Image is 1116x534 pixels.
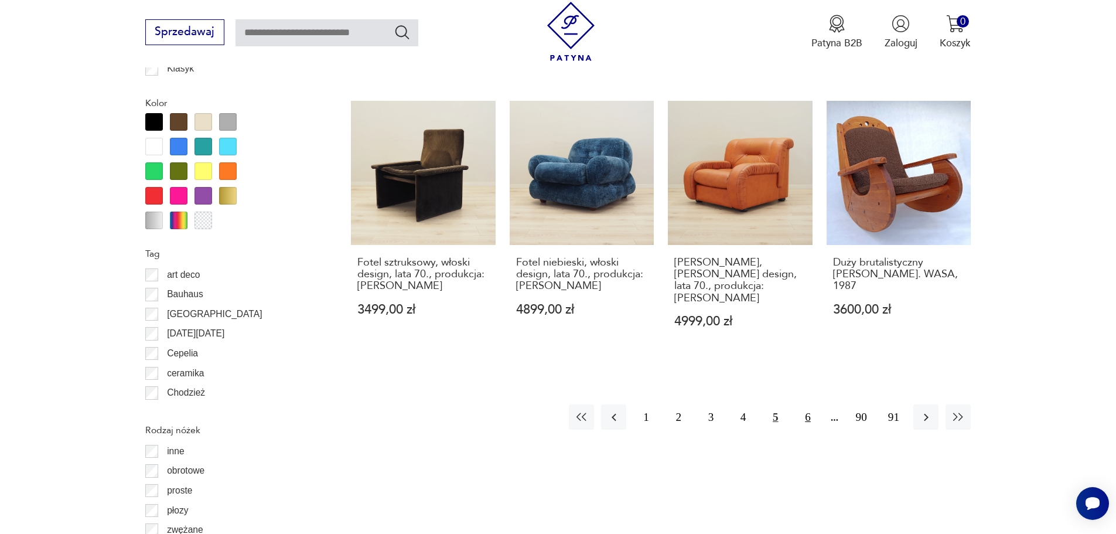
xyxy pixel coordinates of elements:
button: 2 [666,404,691,430]
p: Kolor [145,96,318,111]
p: 4899,00 zł [516,304,648,316]
a: Duży brutalistyczny fotel bujany. WASA, 1987Duży brutalistyczny [PERSON_NAME]. WASA, 19873600,00 zł [827,101,971,355]
p: Ćmielów [167,405,202,420]
a: Fotel rudy, duński design, lata 70., produkcja: Dania[PERSON_NAME], [PERSON_NAME] design, lata 70... [668,101,813,355]
h3: Fotel sztruksowy, włoski design, lata 70., produkcja: [PERSON_NAME] [357,257,489,292]
button: 0Koszyk [940,15,971,50]
h3: Fotel niebieski, włoski design, lata 70., produkcja: [PERSON_NAME] [516,257,648,292]
button: 5 [763,404,788,430]
p: Cepelia [167,346,198,361]
img: Ikona medalu [828,15,846,33]
a: Sprzedawaj [145,28,224,38]
iframe: Smartsupp widget button [1076,487,1109,520]
p: Patyna B2B [811,36,862,50]
img: Patyna - sklep z meblami i dekoracjami vintage [541,2,600,61]
p: 4999,00 zł [674,315,806,328]
p: [GEOGRAPHIC_DATA] [167,307,262,322]
p: Rodzaj nóżek [145,423,318,438]
button: 6 [795,404,820,430]
div: 0 [957,15,969,28]
p: ceramika [167,366,204,381]
p: Zaloguj [885,36,917,50]
h3: [PERSON_NAME], [PERSON_NAME] design, lata 70., produkcja: [PERSON_NAME] [674,257,806,305]
button: Zaloguj [885,15,917,50]
a: Fotel niebieski, włoski design, lata 70., produkcja: WłochyFotel niebieski, włoski design, lata 7... [510,101,654,355]
a: Ikona medaluPatyna B2B [811,15,862,50]
p: art deco [167,267,200,283]
p: inne [167,444,184,459]
h3: Duży brutalistyczny [PERSON_NAME]. WASA, 1987 [833,257,965,292]
p: Bauhaus [167,287,203,302]
button: 91 [881,404,906,430]
button: 4 [731,404,756,430]
p: Tag [145,246,318,261]
img: Ikonka użytkownika [892,15,910,33]
p: Koszyk [940,36,971,50]
p: 3499,00 zł [357,304,489,316]
button: Patyna B2B [811,15,862,50]
p: Klasyk [167,61,194,76]
img: Ikona koszyka [946,15,964,33]
button: Sprzedawaj [145,19,224,45]
p: płozy [167,503,188,518]
button: Szukaj [394,23,411,40]
p: [DATE][DATE] [167,326,224,341]
p: obrotowe [167,463,204,478]
p: 3600,00 zł [833,304,965,316]
p: proste [167,483,192,498]
button: 1 [633,404,658,430]
button: 3 [698,404,723,430]
a: Fotel sztruksowy, włoski design, lata 70., produkcja: WłochyFotel sztruksowy, włoski design, lata... [351,101,496,355]
button: 90 [849,404,874,430]
p: Chodzież [167,385,205,400]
